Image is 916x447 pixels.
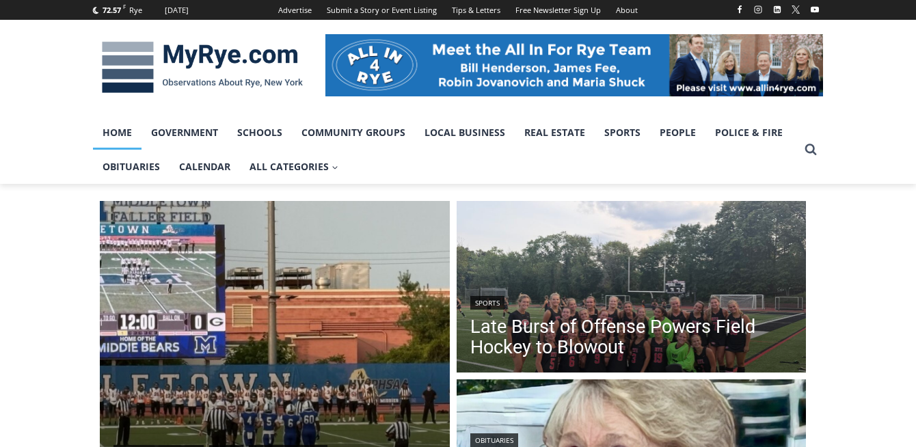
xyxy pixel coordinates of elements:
a: Linkedin [769,1,785,18]
a: Calendar [170,150,240,184]
a: All Categories [240,150,348,184]
a: Local Business [415,116,515,150]
span: F [123,3,126,10]
span: 72.57 [103,5,121,15]
a: Real Estate [515,116,595,150]
a: Sports [470,296,504,310]
img: (PHOTO: The 2025 Rye Varsity Field Hockey team after their win vs Ursuline on Friday, September 5... [457,201,807,376]
a: YouTube [807,1,823,18]
a: Late Burst of Offense Powers Field Hockey to Blowout [470,316,793,357]
a: Obituaries [470,433,518,447]
a: Instagram [750,1,766,18]
span: All Categories [250,159,338,174]
a: Sports [595,116,650,150]
a: Police & Fire [705,116,792,150]
img: MyRye.com [93,32,312,103]
nav: Primary Navigation [93,116,798,185]
a: Community Groups [292,116,415,150]
div: Rye [129,4,142,16]
button: View Search Form [798,137,823,162]
a: Government [142,116,228,150]
a: Obituaries [93,150,170,184]
img: All in for Rye [325,34,823,96]
a: Home [93,116,142,150]
a: X [787,1,804,18]
a: Read More Late Burst of Offense Powers Field Hockey to Blowout [457,201,807,376]
a: Facebook [731,1,748,18]
div: [DATE] [165,4,189,16]
a: People [650,116,705,150]
a: Schools [228,116,292,150]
